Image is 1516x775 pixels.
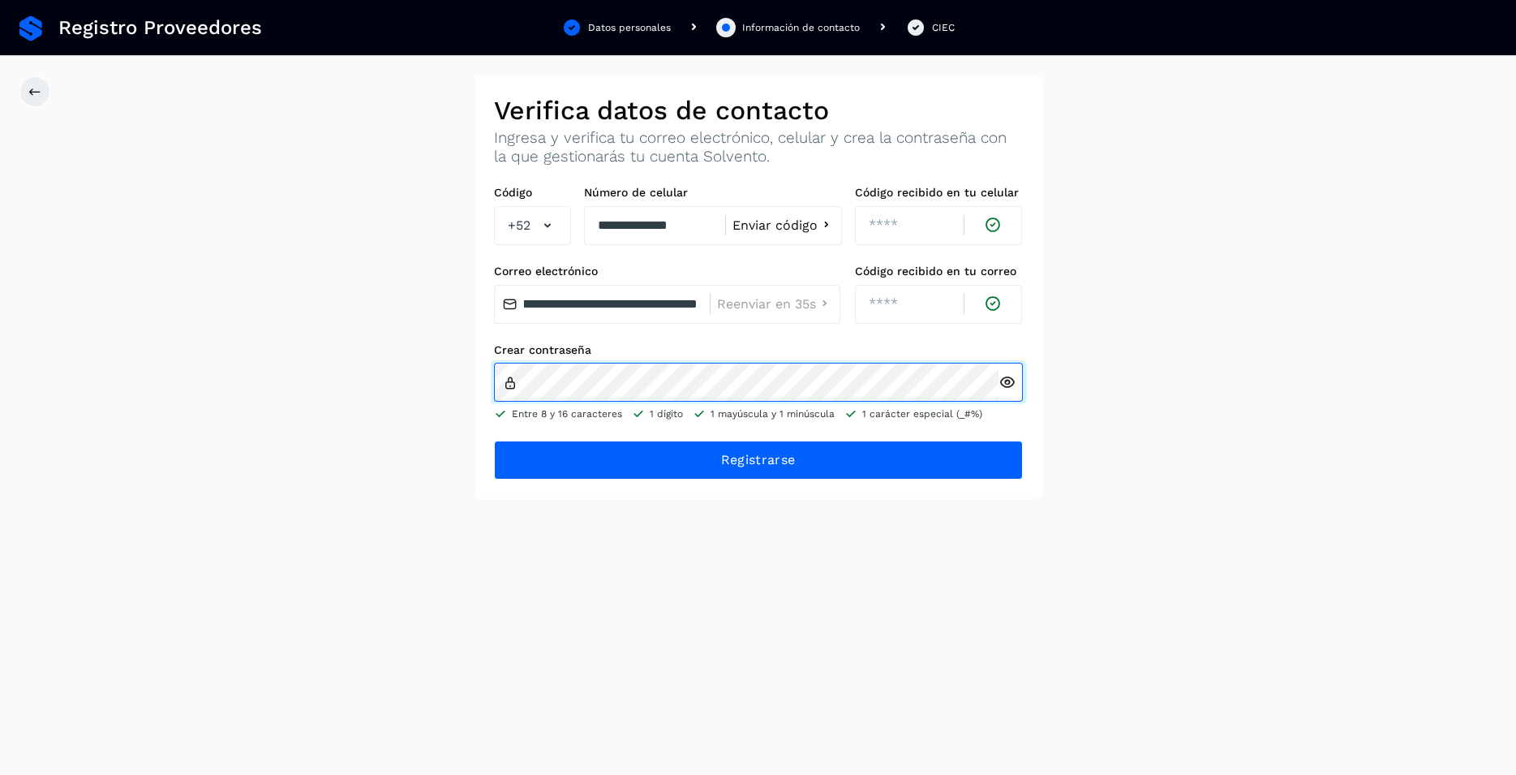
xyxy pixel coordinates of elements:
[58,16,262,40] span: Registro Proveedores
[855,265,1023,278] label: Código recibido en tu correo
[584,186,842,200] label: Número de celular
[494,407,622,421] li: Entre 8 y 16 caracteres
[494,186,571,200] label: Código
[588,20,671,35] div: Datos personales
[508,216,530,235] span: +52
[494,343,1023,357] label: Crear contraseña
[717,298,816,311] span: Reenviar en 35s
[732,217,835,234] button: Enviar código
[717,295,833,312] button: Reenviar en 35s
[632,407,683,421] li: 1 dígito
[494,129,1023,166] p: Ingresa y verifica tu correo electrónico, celular y crea la contraseña con la que gestionarás tu ...
[742,20,860,35] div: Información de contacto
[732,219,818,232] span: Enviar código
[494,265,842,278] label: Correo electrónico
[494,441,1023,480] button: Registrarse
[844,407,982,421] li: 1 carácter especial (_#%)
[855,186,1023,200] label: Código recibido en tu celular
[693,407,835,421] li: 1 mayúscula y 1 minúscula
[932,20,955,35] div: CIEC
[494,95,1023,126] h2: Verifica datos de contacto
[721,451,795,469] span: Registrarse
